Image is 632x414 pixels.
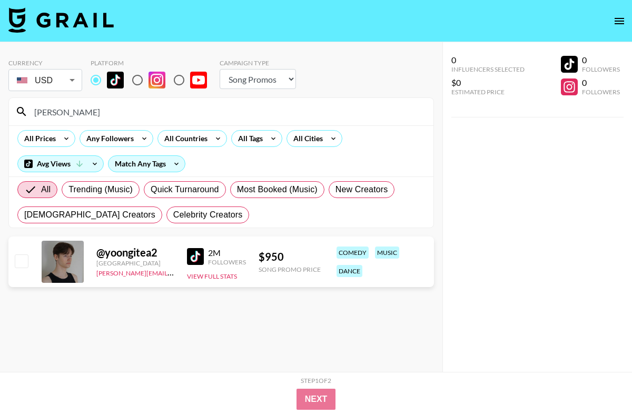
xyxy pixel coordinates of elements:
div: Currency [8,59,82,67]
div: [GEOGRAPHIC_DATA] [96,259,174,267]
span: Trending (Music) [68,183,133,196]
span: Quick Turnaround [151,183,219,196]
div: @ yoongitea2 [96,246,174,259]
div: $ 950 [259,250,321,263]
div: Match Any Tags [108,156,185,172]
div: Platform [91,59,215,67]
div: All Tags [232,131,265,146]
div: Followers [582,88,620,96]
div: 2M [208,248,246,258]
span: All [41,183,51,196]
img: TikTok [187,248,204,265]
img: TikTok [107,72,124,88]
img: YouTube [190,72,207,88]
div: Step 1 of 2 [301,377,331,385]
div: All Prices [18,131,58,146]
button: View Full Stats [187,272,237,280]
div: Campaign Type [220,59,296,67]
div: Avg Views [18,156,103,172]
button: open drawer [609,11,630,32]
div: comedy [337,247,369,259]
a: [PERSON_NAME][EMAIL_ADDRESS][PERSON_NAME][PERSON_NAME][DOMAIN_NAME] [96,267,352,277]
input: Search by User Name [28,103,427,120]
img: Grail Talent [8,7,114,33]
div: Followers [582,65,620,73]
div: Estimated Price [451,88,525,96]
div: Any Followers [80,131,136,146]
span: Celebrity Creators [173,209,243,221]
span: Most Booked (Music) [237,183,318,196]
div: 0 [582,55,620,65]
div: Influencers Selected [451,65,525,73]
button: Next [297,389,336,410]
div: All Countries [158,131,210,146]
span: [DEMOGRAPHIC_DATA] Creators [24,209,155,221]
div: All Cities [287,131,325,146]
div: Song Promo Price [259,265,321,273]
div: USD [11,71,80,90]
div: dance [337,265,362,277]
div: Followers [208,258,246,266]
div: $0 [451,77,525,88]
div: 0 [451,55,525,65]
div: music [375,247,399,259]
div: 0 [582,77,620,88]
img: Instagram [149,72,165,88]
span: New Creators [335,183,388,196]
